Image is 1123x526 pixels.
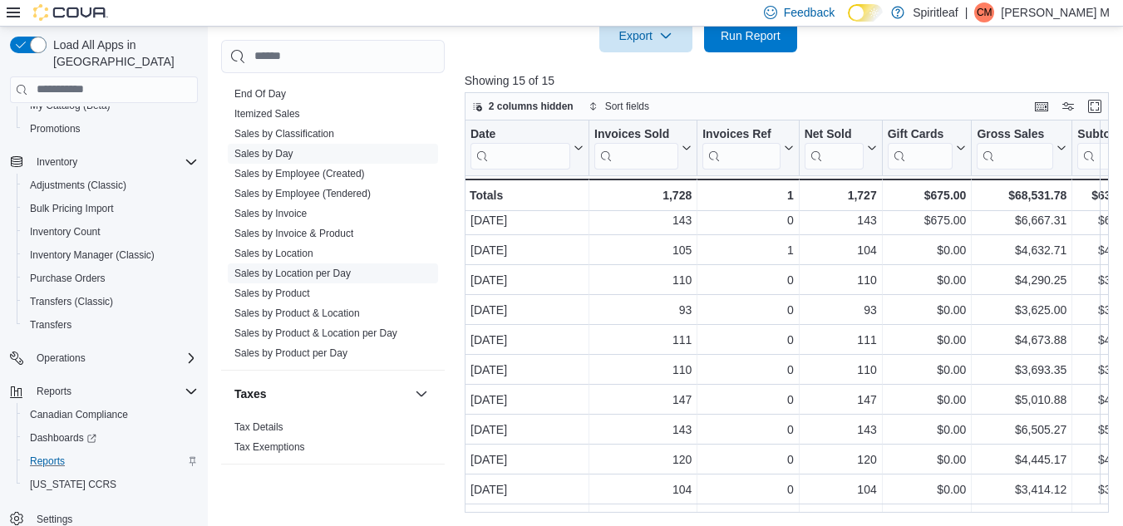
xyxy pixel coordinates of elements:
[234,420,283,432] a: Tax Details
[977,126,1053,142] div: Gross Sales
[234,126,334,140] span: Sales by Classification
[234,127,334,139] a: Sales by Classification
[221,83,445,369] div: Sales
[234,87,286,99] a: End Of Day
[805,360,877,380] div: 110
[23,96,117,116] a: My Catalog (Beta)
[234,187,371,199] a: Sales by Employee (Tendered)
[704,19,797,52] button: Run Report
[234,106,300,120] span: Itemized Sales
[234,146,293,160] span: Sales by Day
[234,246,313,259] span: Sales by Location
[721,27,781,44] span: Run Report
[887,126,966,169] button: Gift Cards
[804,126,876,169] button: Net Sold
[17,117,204,140] button: Promotions
[23,451,198,471] span: Reports
[30,381,198,401] span: Reports
[23,292,198,312] span: Transfers (Classic)
[702,300,793,320] div: 0
[594,479,692,499] div: 104
[17,174,204,197] button: Adjustments (Classic)
[23,451,71,471] a: Reports
[888,420,967,440] div: $0.00
[702,479,793,499] div: 0
[23,119,198,139] span: Promotions
[594,270,692,290] div: 110
[702,126,780,142] div: Invoices Ref
[594,360,692,380] div: 110
[17,220,204,243] button: Inventory Count
[887,126,953,169] div: Gift Card Sales
[234,167,365,179] a: Sales by Employee (Created)
[23,405,135,425] a: Canadian Compliance
[17,267,204,290] button: Purchase Orders
[30,202,114,215] span: Bulk Pricing Import
[974,2,994,22] div: Chantel M
[888,360,967,380] div: $0.00
[609,19,682,52] span: Export
[234,86,286,100] span: End Of Day
[465,96,580,116] button: 2 columns hidden
[234,267,351,278] a: Sales by Location per Day
[17,197,204,220] button: Bulk Pricing Import
[804,185,876,205] div: 1,727
[234,440,305,453] span: Tax Exemptions
[23,96,198,116] span: My Catalog (Beta)
[913,2,958,22] p: Spiritleaf
[33,4,108,21] img: Cova
[702,185,793,205] div: 1
[804,126,863,142] div: Net Sold
[30,381,78,401] button: Reports
[23,474,198,494] span: Washington CCRS
[470,330,584,350] div: [DATE]
[23,222,198,242] span: Inventory Count
[234,347,347,358] a: Sales by Product per Day
[594,420,692,440] div: 143
[3,150,204,174] button: Inventory
[30,408,128,421] span: Canadian Compliance
[594,330,692,350] div: 111
[23,199,121,219] a: Bulk Pricing Import
[702,330,793,350] div: 0
[30,295,113,308] span: Transfers (Classic)
[23,199,198,219] span: Bulk Pricing Import
[470,479,584,499] div: [DATE]
[702,126,793,169] button: Invoices Ref
[977,270,1066,290] div: $4,290.25
[37,385,71,398] span: Reports
[594,450,692,469] div: 120
[848,4,883,22] input: Dark Mode
[234,385,267,401] h3: Taxes
[805,210,877,230] div: 143
[234,166,365,179] span: Sales by Employee (Created)
[234,107,300,119] a: Itemized Sales
[17,450,204,473] button: Reports
[594,126,678,142] div: Invoices Sold
[977,126,1066,169] button: Gross Sales
[23,428,198,448] span: Dashboards
[30,152,84,172] button: Inventory
[977,185,1066,205] div: $68,531.78
[234,227,353,238] a: Sales by Invoice & Product
[888,210,967,230] div: $675.00
[234,266,351,279] span: Sales by Location per Day
[1001,2,1110,22] p: [PERSON_NAME] M
[977,390,1066,410] div: $5,010.88
[702,420,793,440] div: 0
[17,290,204,313] button: Transfers (Classic)
[30,348,92,368] button: Operations
[977,420,1066,440] div: $6,505.27
[1058,96,1078,116] button: Display options
[47,37,198,70] span: Load All Apps in [GEOGRAPHIC_DATA]
[605,100,649,113] span: Sort fields
[804,126,863,169] div: Net Sold
[3,380,204,403] button: Reports
[888,390,967,410] div: $0.00
[30,99,111,112] span: My Catalog (Beta)
[17,403,204,426] button: Canadian Compliance
[23,175,133,195] a: Adjustments (Classic)
[17,426,204,450] a: Dashboards
[977,240,1066,260] div: $4,632.71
